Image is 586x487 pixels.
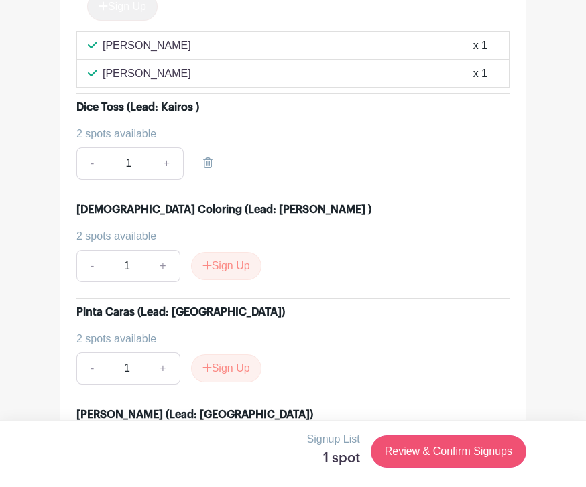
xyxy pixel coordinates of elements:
div: Dice Toss (Lead: Kairos ) [76,99,199,115]
div: Pinta Caras (Lead: [GEOGRAPHIC_DATA]) [76,304,285,320]
h5: 1 spot [307,450,360,466]
div: x 1 [473,38,487,54]
div: [PERSON_NAME] (Lead: [GEOGRAPHIC_DATA]) [76,407,313,423]
p: [PERSON_NAME] [103,38,191,54]
div: 2 spots available [76,331,499,347]
p: Signup List [307,431,360,447]
div: 2 spots available [76,228,499,245]
div: [DEMOGRAPHIC_DATA] Coloring (Lead: [PERSON_NAME] ) [76,202,371,218]
button: Sign Up [191,252,261,280]
a: + [146,250,180,282]
div: x 1 [473,66,487,82]
div: 2 spots available [76,126,499,142]
p: [PERSON_NAME] [103,66,191,82]
button: Sign Up [191,354,261,382]
a: - [76,352,107,385]
a: - [76,250,107,282]
a: - [76,147,107,180]
a: Review & Confirm Signups [371,435,526,468]
a: + [146,352,180,385]
a: + [150,147,184,180]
